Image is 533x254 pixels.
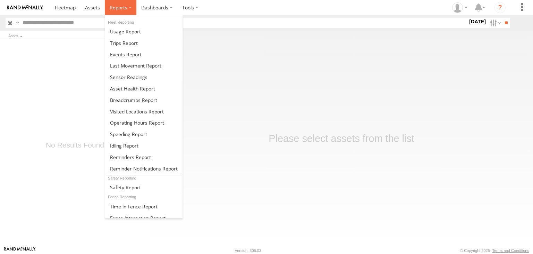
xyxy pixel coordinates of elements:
[105,49,183,60] a: Full Events Report
[494,2,506,13] i: ?
[4,247,36,254] a: Visit our Website
[105,26,183,37] a: Usage Report
[105,140,183,151] a: Idling Report
[105,201,183,212] a: Time in Fences Report
[105,37,183,49] a: Trips Report
[105,106,183,117] a: Visited Locations Report
[105,94,183,106] a: Breadcrumbs Report
[105,212,183,224] a: Fence Interaction Report
[7,5,43,10] img: rand-logo.svg
[15,18,20,28] label: Search Query
[8,34,139,38] div: Click to Sort
[460,248,529,253] div: © Copyright 2025 -
[487,18,502,28] label: Search Filter Options
[105,182,183,193] a: Safety Report
[105,151,183,163] a: Reminders Report
[235,248,261,253] div: Version: 305.03
[468,18,487,25] label: [DATE]
[450,2,470,13] div: Sonny Corpus
[105,60,183,71] a: Last Movement Report
[105,128,183,140] a: Fleet Speed Report
[105,163,183,174] a: Service Reminder Notifications Report
[105,83,183,94] a: Asset Health Report
[105,71,183,83] a: Sensor Readings
[492,248,529,253] a: Terms and Conditions
[105,117,183,128] a: Asset Operating Hours Report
